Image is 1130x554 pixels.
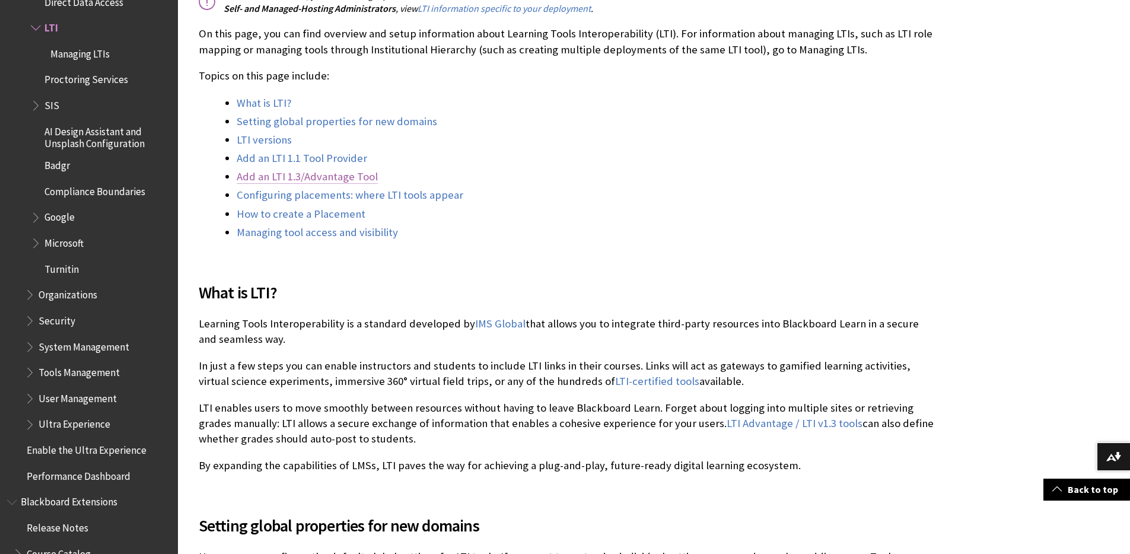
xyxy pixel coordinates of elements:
span: Managing LTIs [50,44,110,60]
p: Learning Tools Interoperability is a standard developed by that allows you to integrate third-par... [199,316,934,347]
a: LTI information specific to your deployment [418,2,591,15]
p: LTI enables users to move smoothly between resources without having to leave Blackboard Learn. Fo... [199,400,934,447]
span: Google [44,208,75,224]
span: SIS [44,95,59,112]
p: By expanding the capabilities of LMSs, LTI paves the way for achieving a plug-and-play, future-re... [199,458,934,473]
a: Managing tool access and visibility [237,225,398,240]
span: AI Design Assistant and Unsplash Configuration [44,122,170,149]
a: IMS Global [475,317,526,331]
p: In just a few steps you can enable instructors and students to include LTI links in their courses... [199,358,934,389]
p: On this page, you can find overview and setup information about Learning Tools Interoperability (... [199,26,934,57]
span: Ultra Experience [39,415,110,431]
a: Configuring placements: where LTI tools appear [237,188,463,202]
span: Performance Dashboard [27,466,130,482]
p: Topics on this page include: [199,68,934,84]
span: Release Notes [27,518,88,534]
a: Add an LTI 1.1 Tool Provider [237,151,367,165]
a: How to create a Placement [237,207,365,221]
span: Turnitin [44,259,79,275]
span: Proctoring Services [44,70,128,86]
span: Organizations [39,285,97,301]
span: Setting global properties for new domains [199,513,934,538]
span: Compliance Boundaries [44,182,145,198]
a: Add an LTI 1.3/Advantage Tool [237,170,378,184]
a: LTI versions [237,133,292,147]
a: Back to top [1043,479,1130,501]
span: System Management [39,337,129,353]
a: What is LTI? [237,96,291,110]
span: Self- and Managed-Hosting Administrators [224,2,396,14]
a: LTI-certified tools [615,374,699,389]
a: Setting global properties for new domains [237,114,437,129]
a: LTI Advantage / LTI v1.3 tools [727,416,862,431]
span: LTI [44,18,58,34]
span: What is LTI? [199,280,934,305]
span: Microsoft [44,233,84,249]
span: Enable the Ultra Experience [27,440,147,456]
span: Security [39,311,75,327]
span: Tools Management [39,362,120,378]
span: Badgr [44,155,70,171]
span: Blackboard Extensions [21,492,117,508]
span: User Management [39,389,117,405]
